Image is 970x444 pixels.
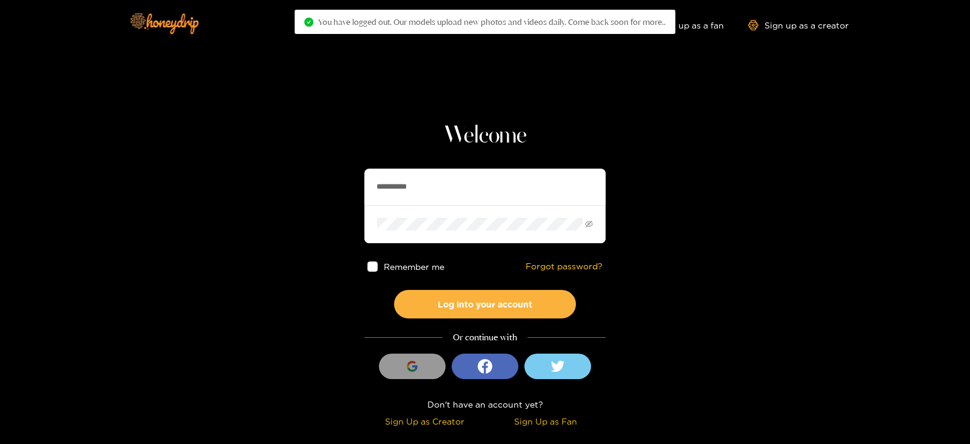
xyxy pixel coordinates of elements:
[585,220,593,228] span: eye-invisible
[748,20,849,30] a: Sign up as a creator
[364,121,606,150] h1: Welcome
[364,331,606,345] div: Or continue with
[488,414,603,428] div: Sign Up as Fan
[367,414,482,428] div: Sign Up as Creator
[304,18,313,27] span: check-circle
[318,17,666,27] span: You have logged out. Our models upload new photos and videos daily. Come back soon for more..
[384,262,444,271] span: Remember me
[394,290,576,318] button: Log into your account
[641,20,724,30] a: Sign up as a fan
[526,261,603,272] a: Forgot password?
[364,397,606,411] div: Don't have an account yet?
